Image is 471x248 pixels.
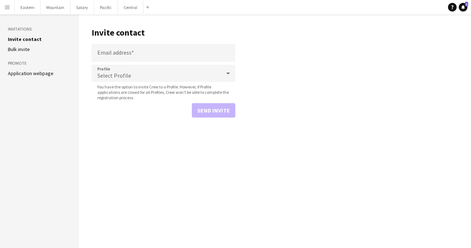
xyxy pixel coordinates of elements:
button: Mountain [41,0,70,14]
button: Pacific [94,0,118,14]
a: Application webpage [8,70,54,77]
button: Central [118,0,143,14]
span: You have the option to invite Crew to a Profile. However, if Profile applications are closed for ... [92,84,235,100]
h1: Invite contact [92,27,235,38]
a: Bulk invite [8,46,30,52]
a: Invite contact [8,36,42,42]
button: Salary [70,0,94,14]
h3: Promote [8,60,71,66]
h3: Invitations [8,26,71,32]
span: Select Profile [97,72,131,79]
span: 1 [465,2,468,6]
a: 1 [459,3,467,12]
button: Eastern [15,0,41,14]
